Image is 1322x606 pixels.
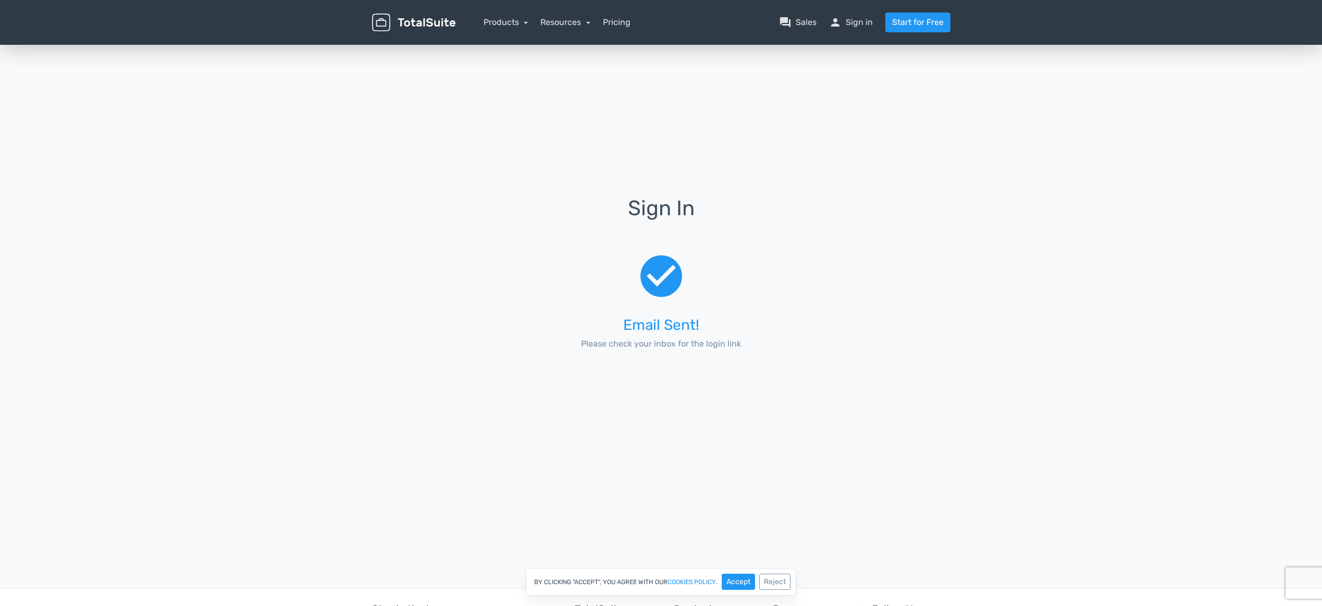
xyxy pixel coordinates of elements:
a: Resources [540,17,590,27]
h1: Sign In [545,197,777,234]
button: Accept [722,574,755,590]
span: person [829,16,842,29]
a: cookies policy [668,579,716,585]
div: By clicking "Accept", you agree with our . [526,568,796,596]
p: Please check your inbox for the login link [560,338,762,350]
h3: Email Sent! [560,317,762,333]
span: question_answer [779,16,792,29]
button: Reject [759,574,790,590]
span: check_circle [636,249,686,304]
img: TotalSuite for WordPress [372,14,455,32]
a: Start for Free [885,13,950,32]
a: Products [484,17,528,27]
a: personSign in [829,16,873,29]
a: Pricing [603,16,631,29]
a: question_answerSales [779,16,817,29]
